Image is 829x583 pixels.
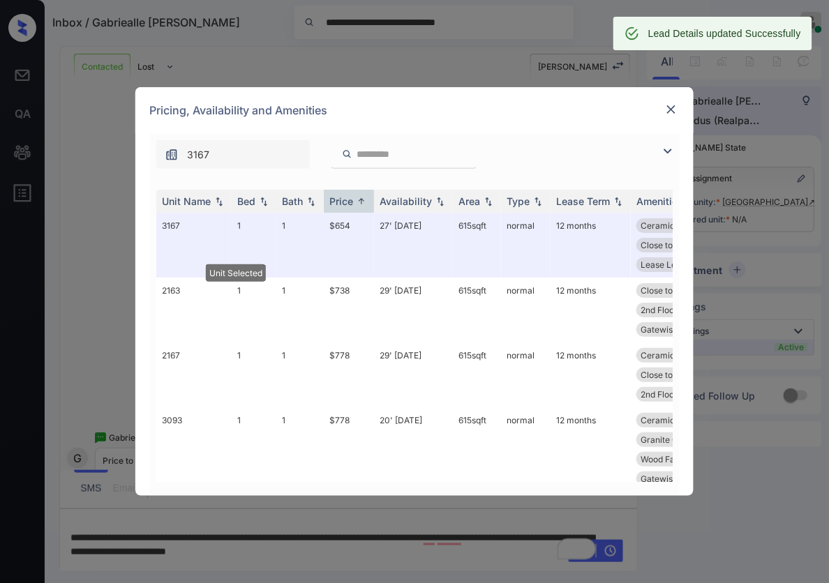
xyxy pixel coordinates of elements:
td: 1 [276,213,324,278]
td: 12 months [551,407,631,492]
td: 20' [DATE] [374,407,453,492]
div: Amenities [636,195,683,207]
td: $738 [324,278,374,342]
span: 3167 [187,147,209,162]
img: icon-zuma [342,148,352,160]
img: sorting [611,197,625,206]
img: sorting [212,197,226,206]
div: Lease Term [556,195,610,207]
div: Bath [282,195,303,207]
td: normal [501,342,551,407]
img: sorting [433,197,447,206]
span: Gatewise [641,324,678,335]
td: 615 sqft [453,278,501,342]
span: Granite Counter... [641,434,710,445]
td: 615 sqft [453,407,501,492]
td: 1 [232,213,276,278]
td: 29' [DATE] [374,342,453,407]
span: Gatewise [641,474,678,484]
td: $654 [324,213,374,278]
div: Price [329,195,353,207]
td: normal [501,407,551,492]
div: Pricing, Availability and Amenities [135,87,694,133]
div: Unit Name [162,195,211,207]
td: 2163 [156,278,232,342]
td: 12 months [551,342,631,407]
span: Close to Playgr... [641,240,706,250]
td: 1 [276,407,324,492]
img: sorting [257,197,271,206]
img: sorting [481,197,495,206]
div: Availability [380,195,432,207]
td: $778 [324,407,374,492]
div: Type [507,195,530,207]
img: icon-zuma [165,148,179,162]
td: 1 [232,342,276,407]
td: 2167 [156,342,232,407]
span: Ceramic Tile Ki... [641,220,708,231]
td: 3167 [156,213,232,278]
td: 1 [232,278,276,342]
img: close [664,103,678,116]
span: Close to [PERSON_NAME]... [641,285,749,296]
td: 615 sqft [453,342,501,407]
td: 615 sqft [453,213,501,278]
td: 12 months [551,278,631,342]
div: Lead Details updated Successfully [648,21,801,46]
td: 29' [DATE] [374,278,453,342]
img: sorting [304,197,318,206]
td: 1 [276,342,324,407]
span: 2nd Floor [641,389,678,400]
td: 12 months [551,213,631,278]
img: sorting [354,196,368,206]
td: 27' [DATE] [374,213,453,278]
td: $778 [324,342,374,407]
td: 1 [232,407,276,492]
td: normal [501,278,551,342]
span: 2nd Floor [641,305,678,315]
img: sorting [531,197,545,206]
span: Ceramic Tile Ba... [641,415,710,425]
span: Close to [PERSON_NAME]... [641,370,749,380]
span: Ceramic Tile Ba... [641,350,710,361]
span: Wood Faux Blind... [641,454,712,464]
td: 1 [276,278,324,342]
div: Area [458,195,480,207]
div: Bed [237,195,255,207]
span: Lease Lock [641,259,686,270]
td: normal [501,213,551,278]
img: icon-zuma [659,143,676,160]
td: 3093 [156,407,232,492]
